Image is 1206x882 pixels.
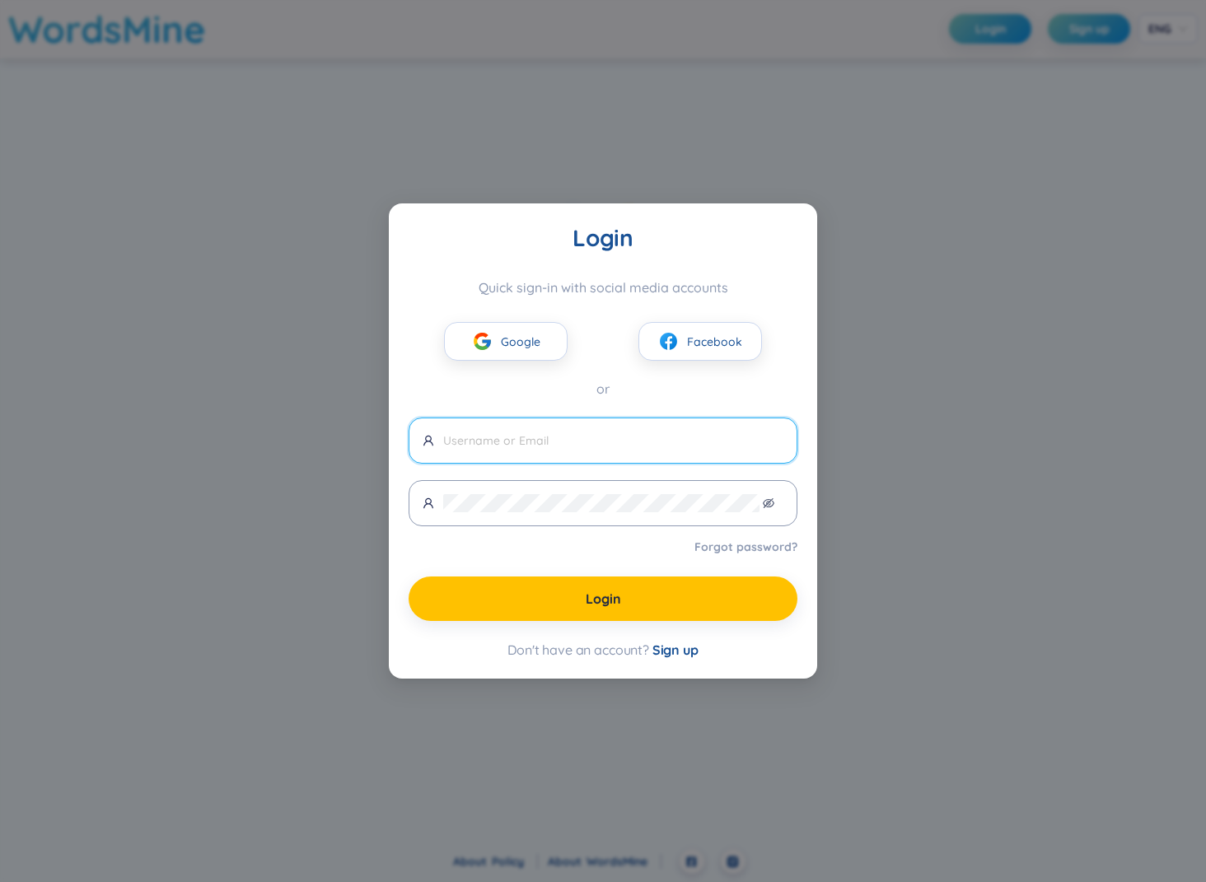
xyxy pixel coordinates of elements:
span: Login [586,590,621,608]
button: googleGoogle [444,322,568,361]
input: Username or Email [443,432,783,450]
div: Quick sign-in with social media accounts [409,279,797,296]
button: facebookFacebook [638,322,762,361]
div: or [409,379,797,399]
span: Google [501,332,540,350]
span: eye-invisible [763,497,774,509]
button: Login [409,576,797,621]
span: Facebook [687,332,742,350]
span: user [423,435,434,446]
span: user [423,497,434,509]
div: Don't have an account? [409,641,797,659]
span: Sign up [652,642,699,658]
div: Login [409,223,797,253]
img: facebook [658,331,679,352]
img: google [472,331,493,352]
a: Forgot password? [694,539,797,555]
